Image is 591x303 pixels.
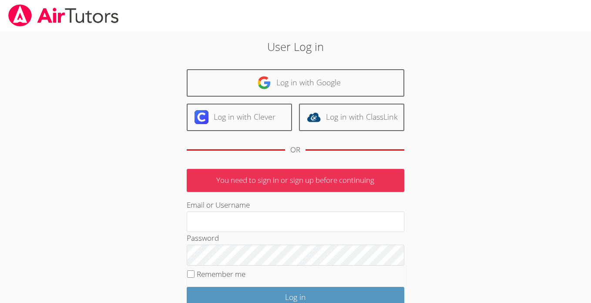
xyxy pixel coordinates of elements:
p: You need to sign in or sign up before continuing [187,169,404,192]
label: Password [187,233,219,243]
img: google-logo-50288ca7cdecda66e5e0955fdab243c47b7ad437acaf1139b6f446037453330a.svg [257,76,271,90]
div: OR [290,144,300,156]
label: Remember me [197,269,245,279]
img: airtutors_banner-c4298cdbf04f3fff15de1276eac7730deb9818008684d7c2e4769d2f7ddbe033.png [7,4,120,27]
a: Log in with ClassLink [299,104,404,131]
h2: User Log in [136,38,455,55]
a: Log in with Google [187,69,404,97]
label: Email or Username [187,200,250,210]
a: Log in with Clever [187,104,292,131]
img: clever-logo-6eab21bc6e7a338710f1a6ff85c0baf02591cd810cc4098c63d3a4b26e2feb20.svg [195,110,208,124]
img: classlink-logo-d6bb404cc1216ec64c9a2012d9dc4662098be43eaf13dc465df04b49fa7ab582.svg [307,110,321,124]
